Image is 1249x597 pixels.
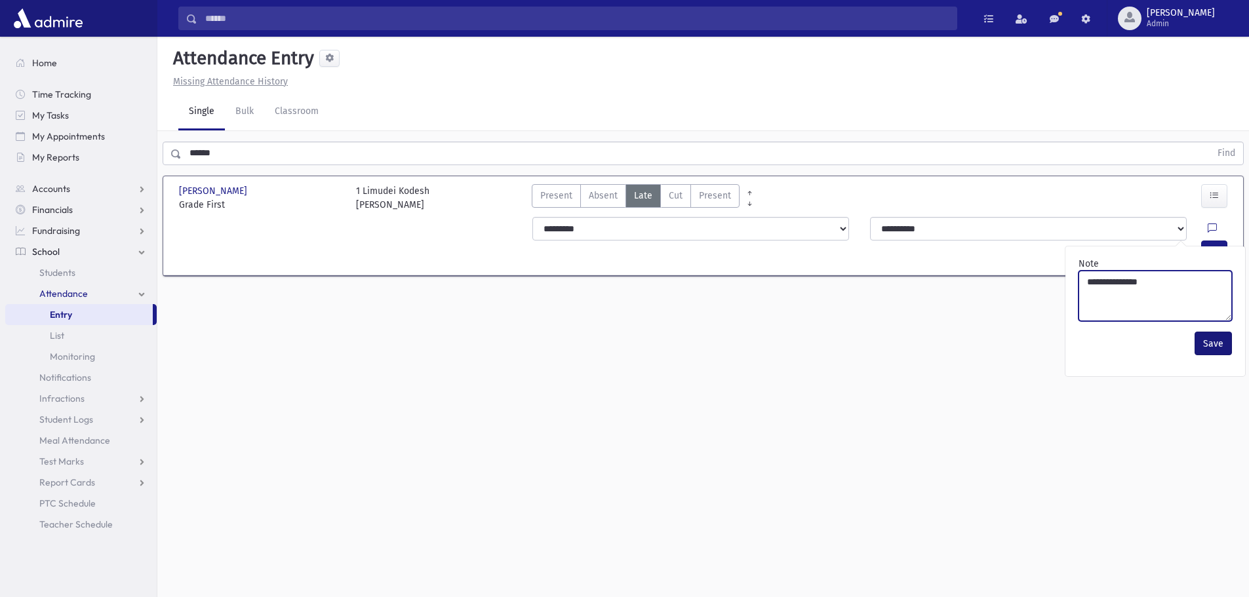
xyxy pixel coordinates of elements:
[532,184,740,212] div: AttTypes
[39,434,110,446] span: Meal Attendance
[32,151,79,163] span: My Reports
[10,5,86,31] img: AdmirePro
[540,189,572,202] span: Present
[1147,8,1215,18] span: [PERSON_NAME]
[669,189,683,202] span: Cut
[39,497,96,509] span: PTC Schedule
[1210,142,1243,164] button: Find
[39,518,113,530] span: Teacher Schedule
[1079,257,1099,271] label: Note
[32,225,80,237] span: Fundraising
[197,7,957,30] input: Search
[32,204,73,216] span: Financials
[39,414,93,425] span: Student Logs
[5,178,157,199] a: Accounts
[50,330,64,341] span: List
[39,476,95,488] span: Report Cards
[178,94,225,130] a: Single
[179,184,250,198] span: [PERSON_NAME]
[5,451,157,472] a: Test Marks
[168,76,288,87] a: Missing Attendance History
[264,94,329,130] a: Classroom
[39,393,85,404] span: Infractions
[39,267,75,279] span: Students
[179,198,343,212] span: Grade First
[5,325,157,346] a: List
[5,105,157,126] a: My Tasks
[5,283,157,304] a: Attendance
[50,309,72,320] span: Entry
[356,184,429,212] div: 1 Limudei Kodesh [PERSON_NAME]
[5,84,157,105] a: Time Tracking
[634,189,652,202] span: Late
[5,304,153,325] a: Entry
[5,430,157,451] a: Meal Attendance
[5,262,157,283] a: Students
[39,372,91,383] span: Notifications
[5,52,157,73] a: Home
[1195,332,1232,355] button: Save
[168,47,314,69] h5: Attendance Entry
[32,109,69,121] span: My Tasks
[225,94,264,130] a: Bulk
[5,346,157,367] a: Monitoring
[32,130,105,142] span: My Appointments
[5,409,157,430] a: Student Logs
[5,367,157,388] a: Notifications
[5,388,157,409] a: Infractions
[50,351,95,362] span: Monitoring
[699,189,731,202] span: Present
[589,189,618,202] span: Absent
[39,455,84,467] span: Test Marks
[5,514,157,535] a: Teacher Schedule
[5,220,157,241] a: Fundraising
[5,199,157,220] a: Financials
[5,147,157,168] a: My Reports
[1147,18,1215,29] span: Admin
[5,126,157,147] a: My Appointments
[5,241,157,262] a: School
[32,88,91,100] span: Time Tracking
[39,288,88,299] span: Attendance
[5,493,157,514] a: PTC Schedule
[32,246,60,258] span: School
[32,183,70,195] span: Accounts
[173,76,288,87] u: Missing Attendance History
[32,57,57,69] span: Home
[5,472,157,493] a: Report Cards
